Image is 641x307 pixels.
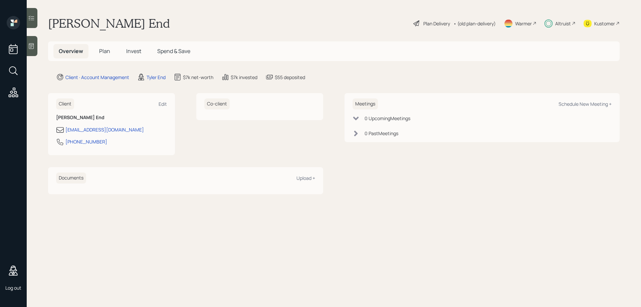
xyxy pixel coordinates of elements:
div: $7k net-worth [183,74,213,81]
div: Log out [5,285,21,291]
div: Kustomer [594,20,615,27]
div: Warmer [515,20,532,27]
div: 0 Past Meeting s [365,130,398,137]
div: $7k invested [231,74,257,81]
div: [PHONE_NUMBER] [65,138,107,145]
div: Plan Delivery [423,20,450,27]
h6: Meetings [353,98,378,109]
div: Client · Account Management [65,74,129,81]
div: 0 Upcoming Meeting s [365,115,410,122]
h6: Documents [56,173,86,184]
h1: [PERSON_NAME] End [48,16,170,31]
h6: [PERSON_NAME] End [56,115,167,120]
h6: Client [56,98,74,109]
div: Schedule New Meeting + [559,101,612,107]
div: [EMAIL_ADDRESS][DOMAIN_NAME] [65,126,144,133]
div: Altruist [555,20,571,27]
div: Edit [159,101,167,107]
span: Plan [99,47,110,55]
div: Tyler End [147,74,166,81]
span: Invest [126,47,141,55]
div: Upload + [296,175,315,181]
div: $55 deposited [275,74,305,81]
span: Spend & Save [157,47,190,55]
h6: Co-client [204,98,230,109]
span: Overview [59,47,83,55]
div: • (old plan-delivery) [453,20,496,27]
